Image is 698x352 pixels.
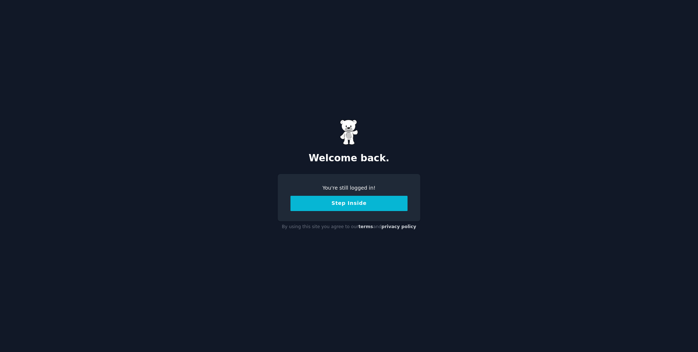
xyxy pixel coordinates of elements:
h2: Welcome back. [278,153,420,164]
div: You're still logged in! [290,184,408,192]
div: By using this site you agree to our and [278,221,420,233]
a: Step Inside [290,200,408,206]
a: privacy policy [381,224,416,229]
img: Gummy Bear [340,120,358,145]
button: Step Inside [290,196,408,211]
a: terms [358,224,373,229]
